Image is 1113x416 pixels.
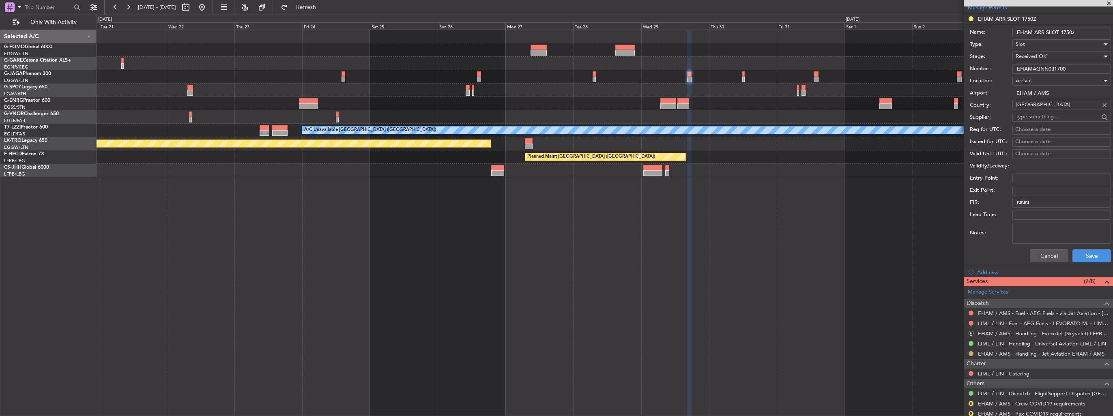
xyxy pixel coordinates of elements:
span: G-VNOR [4,112,24,116]
a: CS-JHHGlobal 6000 [4,165,49,170]
label: Notes: [970,229,1012,237]
label: Country: [970,101,1012,109]
span: Dispatch [967,299,989,308]
input: Type something... [1016,99,1099,111]
label: Entry Point: [970,174,1012,182]
span: Others [967,379,984,388]
a: EHAM / AMS - Fuel - AEG Fuels - via Jet Aviation - [GEOGRAPHIC_DATA] / AMS [978,310,1109,317]
a: LIML / LIN - Dispatch - FlightSupport Dispatch [GEOGRAPHIC_DATA] [978,390,1109,397]
a: LGAV/ATH [4,91,26,97]
div: Sat 1 [844,22,912,30]
div: Sun 26 [438,22,505,30]
span: (2/8) [1084,277,1096,285]
button: Save [1072,249,1111,262]
div: Thu 23 [234,22,302,30]
button: R [969,331,973,336]
a: G-ENRGPraetor 600 [4,98,50,103]
a: LIML / LIN - Catering [978,370,1029,377]
a: EHAM / AMS - Crew COVID19 requirements [978,400,1085,407]
span: Slot [1016,41,1025,48]
div: Fri 24 [302,22,370,30]
a: G-FOMOGlobal 6000 [4,45,52,49]
a: EGLF/FAB [4,131,25,137]
label: Type: [970,41,1012,49]
span: CS-JHH [4,165,21,170]
span: Only With Activity [21,19,86,25]
div: Mon 27 [505,22,573,30]
label: FIR: [970,199,1012,207]
a: LFPB/LBG [4,171,25,177]
a: Manage Services [968,288,1008,296]
span: F-HECD [4,152,22,157]
div: Fri 31 [777,22,844,30]
div: Wed 22 [167,22,234,30]
button: R [969,401,973,406]
label: Supplier: [970,114,1012,122]
span: Refresh [289,4,323,10]
label: Exit Point: [970,187,1012,195]
div: Planned Maint [GEOGRAPHIC_DATA] ([GEOGRAPHIC_DATA]) [527,151,655,163]
a: EGGW/LTN [4,144,28,150]
a: EGGW/LTN [4,77,28,84]
label: Number: [970,65,1012,73]
button: Cancel [1030,249,1068,262]
span: G-ENRG [4,98,23,103]
span: Received OK [1016,53,1046,60]
button: R [969,411,973,416]
div: Choose a date [1015,150,1108,158]
div: Tue 28 [573,22,641,30]
a: EHAM / AMS - Handling - ExecuJet (Skyvalet) LFPB / LBG [978,330,1109,337]
a: EGLF/FAB [4,118,25,124]
label: Stage: [970,53,1012,61]
div: Wed 29 [641,22,709,30]
div: Sun 2 [912,22,980,30]
a: EGNR/CEG [4,64,28,70]
input: Type something... [1016,111,1099,123]
a: T7-LZZIPraetor 600 [4,125,48,130]
label: Validity/Leeway: [970,162,1012,170]
div: Sat 25 [370,22,438,30]
div: [DATE] [98,16,112,23]
label: Name: [970,28,1012,36]
a: EGGW/LTN [4,51,28,57]
a: Manage Permits [968,4,1007,12]
span: LX-TRO [4,138,21,143]
button: Refresh [277,1,326,14]
a: LFPB/LBG [4,158,25,164]
label: Req for UTC: [970,126,1012,134]
span: G-GARE [4,58,23,63]
span: G-JAGA [4,71,23,76]
div: Choose a date [1015,126,1108,134]
a: G-JAGAPhenom 300 [4,71,51,76]
button: Only With Activity [9,16,88,29]
input: NNN [1012,198,1111,208]
a: G-GARECessna Citation XLS+ [4,58,71,63]
span: G-FOMO [4,45,25,49]
div: Thu 30 [709,22,777,30]
span: Arrival [1016,77,1031,84]
span: Services [967,277,988,286]
a: LIML / LIN - Fuel - AEG Fuels - LEVORATO M. - LIML / LIN [978,320,1109,327]
a: G-SPCYLegacy 650 [4,85,47,90]
label: Valid Until UTC: [970,150,1012,158]
span: [DATE] - [DATE] [138,4,176,11]
a: EGSS/STN [4,104,26,110]
label: Airport: [970,89,1012,97]
a: G-VNORChallenger 650 [4,112,59,116]
label: Location: [970,77,1012,85]
label: Lead Time: [970,211,1012,219]
a: EHAM / AMS - Handling - Jet Aviation EHAM / AMS [978,350,1104,357]
div: [DATE] [846,16,859,23]
div: A/C Unavailable [GEOGRAPHIC_DATA] ([GEOGRAPHIC_DATA]) [304,124,436,136]
div: Tue 21 [99,22,167,30]
input: Trip Number [25,1,71,13]
span: G-SPCY [4,85,21,90]
label: Issued for UTC: [970,138,1012,146]
span: T7-LZZI [4,125,21,130]
a: LIML / LIN - Handling - Universal Aviation LIML / LIN [978,340,1106,347]
a: F-HECDFalcon 7X [4,152,44,157]
a: LX-TROLegacy 650 [4,138,47,143]
div: Choose a date [1015,138,1108,146]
